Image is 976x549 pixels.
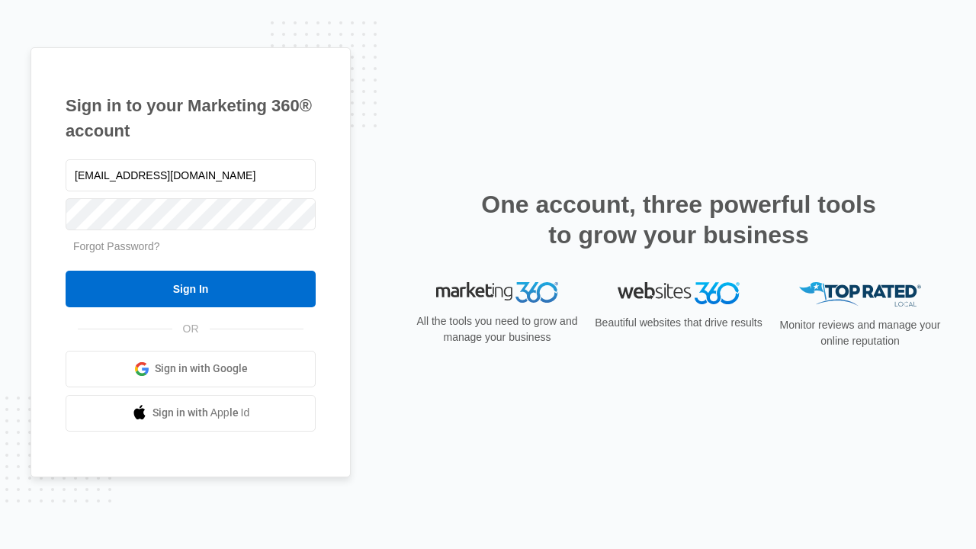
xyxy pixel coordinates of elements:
[66,93,316,143] h1: Sign in to your Marketing 360® account
[73,240,160,252] a: Forgot Password?
[436,282,558,303] img: Marketing 360
[775,317,945,349] p: Monitor reviews and manage your online reputation
[412,313,583,345] p: All the tools you need to grow and manage your business
[477,189,881,250] h2: One account, three powerful tools to grow your business
[66,159,316,191] input: Email
[66,395,316,432] a: Sign in with Apple Id
[66,351,316,387] a: Sign in with Google
[172,321,210,337] span: OR
[618,282,740,304] img: Websites 360
[66,271,316,307] input: Sign In
[155,361,248,377] span: Sign in with Google
[152,405,250,421] span: Sign in with Apple Id
[799,282,921,307] img: Top Rated Local
[593,315,764,331] p: Beautiful websites that drive results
